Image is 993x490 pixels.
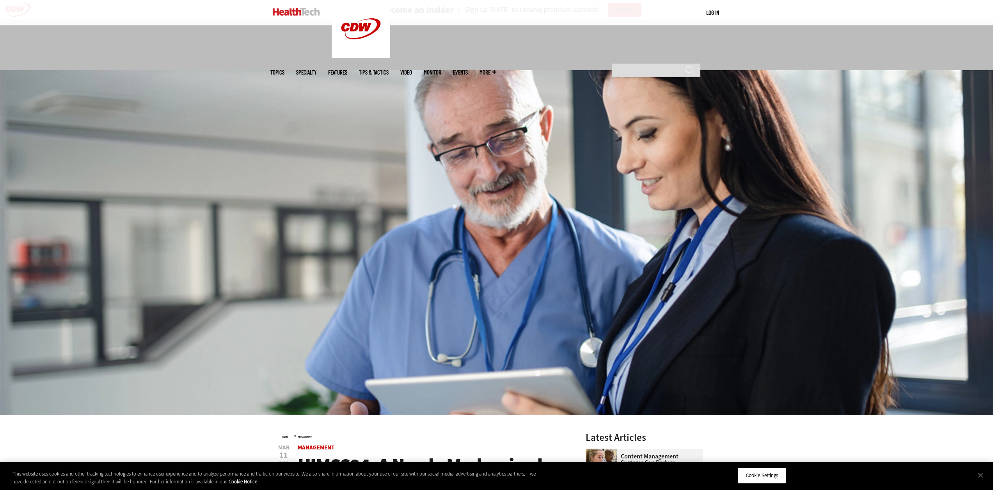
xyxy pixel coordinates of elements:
[279,460,288,466] span: 2024
[706,9,719,17] div: User menu
[273,8,320,16] img: Home
[270,69,284,75] span: Topics
[972,467,989,484] button: Close
[586,449,621,455] a: nurses talk in front of desktop computer
[400,69,412,75] a: Video
[424,69,441,75] a: MonITor
[282,435,288,439] a: Home
[278,445,290,451] span: Mar
[332,51,390,60] a: CDW
[298,435,312,439] a: Management
[586,453,698,478] a: Content Management Systems Can Reduce Burnout Among Clinical and Nonclinical Workers
[453,69,468,75] a: Events
[586,449,617,480] img: nurses talk in front of desktop computer
[738,467,787,484] button: Cookie Settings
[229,478,257,485] a: More information about your privacy
[480,69,496,75] span: More
[328,69,347,75] a: Features
[296,69,316,75] span: Specialty
[12,470,546,485] div: This website uses cookies and other tracking technologies to enhance user experience and to analy...
[282,433,565,439] div: »
[359,69,389,75] a: Tips & Tactics
[278,451,290,459] span: 11
[298,444,334,451] a: Management
[706,9,719,16] a: Log in
[586,433,703,442] h3: Latest Articles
